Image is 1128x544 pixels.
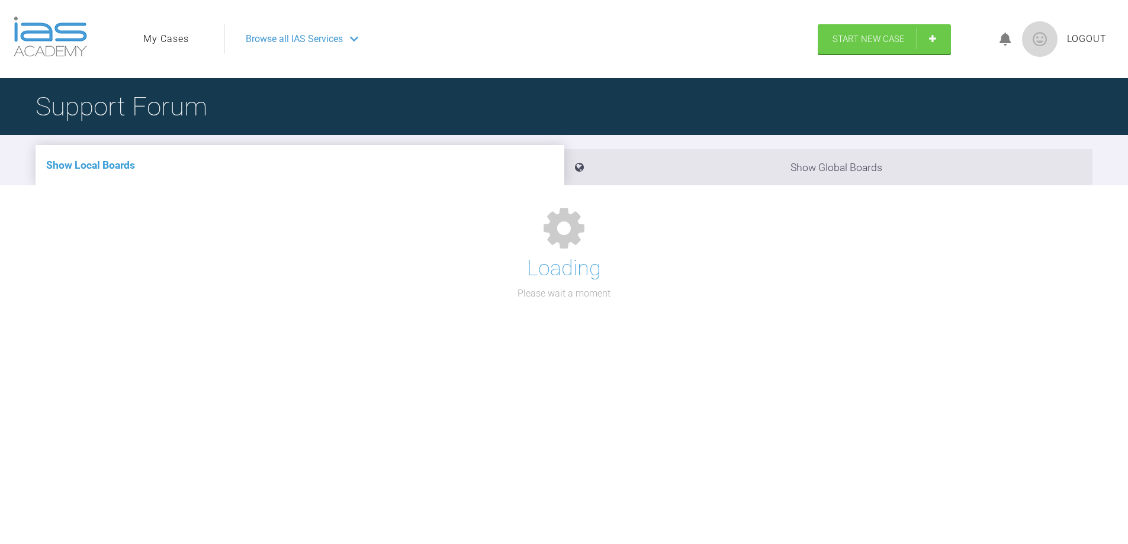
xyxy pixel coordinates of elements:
img: logo-light.3e3ef733.png [14,17,87,57]
a: Start New Case [818,24,951,54]
h1: Loading [527,252,601,286]
span: Start New Case [833,34,905,44]
li: Show Global Boards [564,149,1093,185]
h1: Support Forum [36,86,207,127]
p: Please wait a moment [518,286,610,301]
span: Browse all IAS Services [246,31,343,47]
li: Show Local Boards [36,145,564,185]
img: profile.png [1022,21,1058,57]
a: Logout [1067,31,1107,47]
a: My Cases [143,31,189,47]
